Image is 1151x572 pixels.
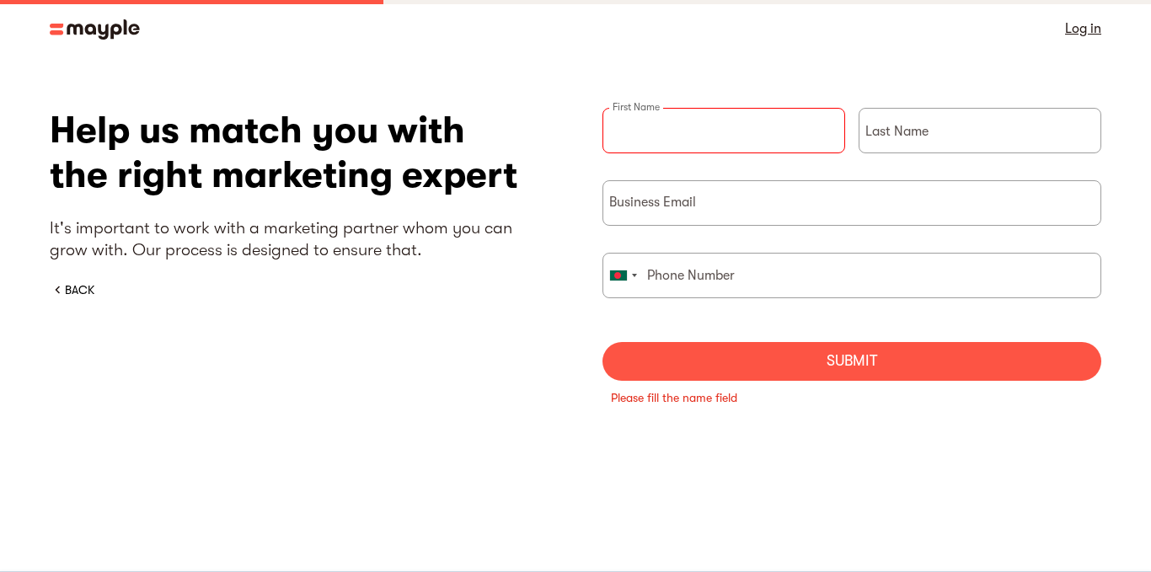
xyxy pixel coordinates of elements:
form: briefForm [602,108,1101,381]
div: BACK [65,281,94,298]
input: Phone Number [602,253,1101,298]
a: Log in [1065,17,1101,40]
div: Please fill the name field [611,389,1093,406]
div: Bangladesh (বাংলাদেশ): +880 [603,254,642,297]
div: briefForm failure [602,381,1101,414]
p: It's important to work with a marketing partner whom you can grow with. Our process is designed t... [50,217,549,261]
h1: Help us match you with the right marketing expert [50,108,549,197]
label: First Name [609,100,663,114]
